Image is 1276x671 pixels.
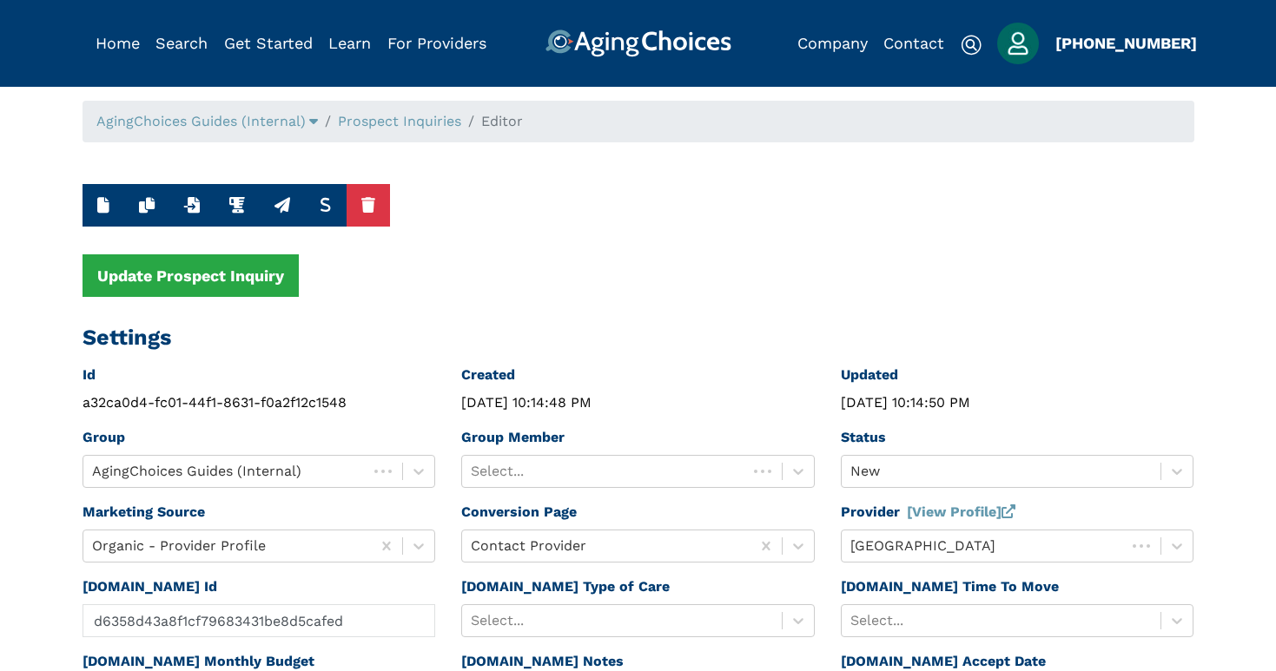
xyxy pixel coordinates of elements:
img: user_avatar.jpg [997,23,1039,64]
label: Status [841,427,886,448]
a: Search [155,34,208,52]
a: Contact [883,34,944,52]
label: [DOMAIN_NAME] Time To Move [841,576,1059,597]
button: Run Seniorly Integration [305,184,347,227]
div: Popover trigger [997,23,1039,64]
a: [View Profile] [907,503,1015,520]
label: Group [83,427,125,448]
a: Home [96,34,140,52]
button: Import from youcanbook.me [169,184,215,227]
button: Run Caring Integration [260,184,305,227]
span: Editor [481,113,523,129]
label: Group Member [461,427,565,448]
h2: Settings [83,325,1194,351]
a: AgingChoices Guides (Internal) [96,113,318,129]
img: AgingChoices [545,30,731,57]
a: Get Started [224,34,313,52]
label: Marketing Source [83,502,205,523]
div: Popover trigger [96,111,318,132]
div: [DATE] 10:14:48 PM [461,392,815,413]
a: Learn [328,34,371,52]
nav: breadcrumb [83,101,1194,142]
label: [DOMAIN_NAME] Id [83,576,217,597]
button: New [83,184,124,227]
a: Company [797,34,868,52]
img: search-icon.svg [961,35,982,56]
label: Provider [841,502,1015,523]
label: Id [83,365,96,385]
span: AgingChoices Guides (Internal) [96,113,306,129]
a: Prospect Inquiries [338,113,461,129]
label: Created [461,365,515,385]
label: [DOMAIN_NAME] Type of Care [461,576,670,597]
a: For Providers [387,34,486,52]
button: Duplicate [124,184,169,227]
label: Conversion Page [461,502,577,523]
button: Run Integration [215,184,260,227]
a: [PHONE_NUMBER] [1055,34,1197,52]
label: Updated [841,365,898,385]
button: Delete [347,184,390,227]
div: [DATE] 10:14:50 PM [841,392,1194,413]
div: Popover trigger [155,30,208,57]
div: a32ca0d4-fc01-44f1-8631-f0a2f12c1548 [83,392,436,413]
button: Update Prospect Inquiry [83,254,299,297]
